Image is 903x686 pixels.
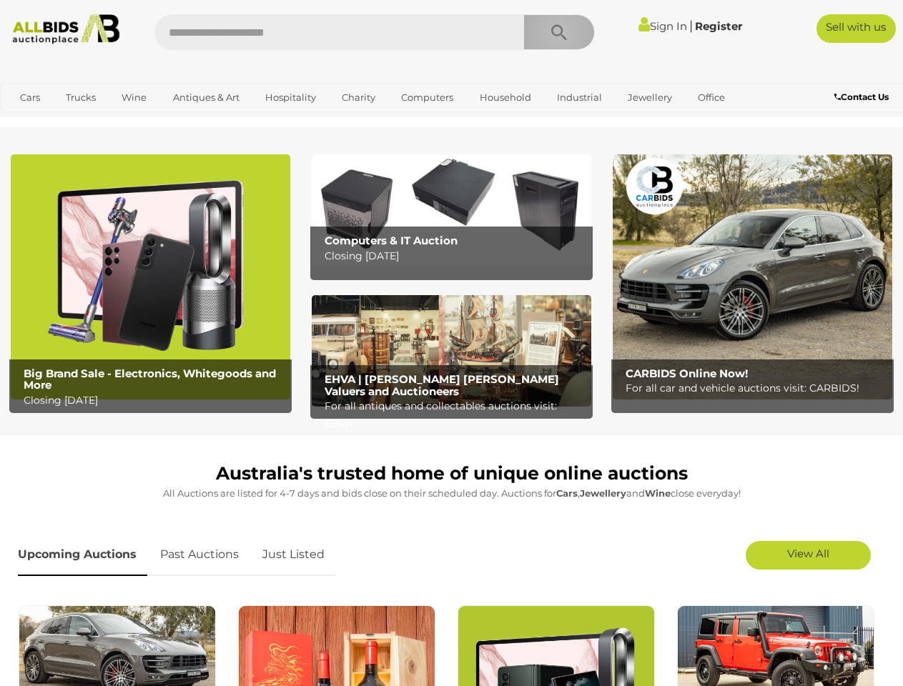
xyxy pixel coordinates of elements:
[325,234,458,247] b: Computers & IT Auction
[695,19,742,33] a: Register
[11,154,290,399] img: Big Brand Sale - Electronics, Whitegoods and More
[548,86,611,109] a: Industrial
[816,14,896,43] a: Sell with us
[149,534,250,576] a: Past Auctions
[325,372,559,398] b: EHVA | [PERSON_NAME] [PERSON_NAME] Valuers and Auctioneers
[24,367,276,392] b: Big Brand Sale - Electronics, Whitegoods and More
[332,86,385,109] a: Charity
[11,86,49,109] a: Cars
[312,154,591,266] img: Computers & IT Auction
[112,86,156,109] a: Wine
[689,18,693,34] span: |
[56,86,105,109] a: Trucks
[252,534,335,576] a: Just Listed
[580,487,626,499] strong: Jewellery
[18,485,885,502] p: All Auctions are listed for 4-7 days and bids close on their scheduled day. Auctions for , and cl...
[470,86,541,109] a: Household
[18,464,885,484] h1: Australia's trusted home of unique online auctions
[618,86,681,109] a: Jewellery
[312,295,591,407] img: EHVA | Evans Hastings Valuers and Auctioneers
[746,541,871,570] a: View All
[392,86,463,109] a: Computers
[11,109,59,133] a: Sports
[613,154,892,399] img: CARBIDS Online Now!
[787,547,829,560] span: View All
[164,86,249,109] a: Antiques & Art
[11,154,290,399] a: Big Brand Sale - Electronics, Whitegoods and More Big Brand Sale - Electronics, Whitegoods and Mo...
[523,14,595,50] button: Search
[834,89,892,105] a: Contact Us
[689,86,734,109] a: Office
[325,247,586,265] p: Closing [DATE]
[312,295,591,407] a: EHVA | Evans Hastings Valuers and Auctioneers EHVA | [PERSON_NAME] [PERSON_NAME] Valuers and Auct...
[18,534,147,576] a: Upcoming Auctions
[24,392,285,409] p: Closing [DATE]
[638,19,687,33] a: Sign In
[834,91,889,102] b: Contact Us
[66,109,186,133] a: [GEOGRAPHIC_DATA]
[613,154,892,399] a: CARBIDS Online Now! CARBIDS Online Now! For all car and vehicle auctions visit: CARBIDS!
[645,487,671,499] strong: Wine
[325,397,586,433] p: For all antiques and collectables auctions visit: EHVA
[312,154,591,266] a: Computers & IT Auction Computers & IT Auction Closing [DATE]
[6,14,126,44] img: Allbids.com.au
[626,367,748,380] b: CARBIDS Online Now!
[256,86,325,109] a: Hospitality
[556,487,578,499] strong: Cars
[626,379,887,397] p: For all car and vehicle auctions visit: CARBIDS!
